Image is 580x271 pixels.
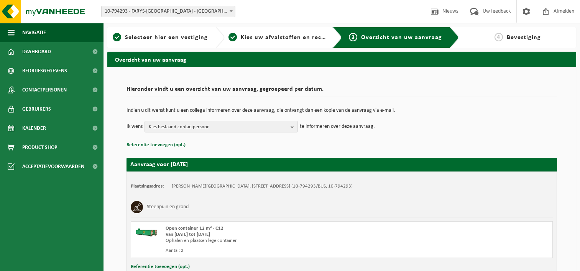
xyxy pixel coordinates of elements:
span: Bevestiging [507,34,541,41]
h2: Hieronder vindt u een overzicht van uw aanvraag, gegroepeerd per datum. [127,86,557,96]
span: Bedrijfsgegevens [22,61,67,80]
td: [PERSON_NAME][GEOGRAPHIC_DATA], [STREET_ADDRESS] (10-794293/BUS, 10-794293) [172,183,353,189]
a: 1Selecteer hier een vestiging [111,33,209,42]
span: Acceptatievoorwaarden [22,157,84,176]
p: Indien u dit wenst kunt u een collega informeren over deze aanvraag, die ontvangt dan een kopie v... [127,108,557,113]
p: te informeren over deze aanvraag. [300,121,375,132]
img: HK-XC-12-GN-00.png [135,225,158,237]
span: 4 [495,33,503,41]
span: Open container 12 m³ - C12 [166,226,223,231]
strong: Plaatsingsadres: [131,184,164,189]
p: Ik wens [127,121,143,132]
h3: Steenpuin en grond [147,201,189,213]
h2: Overzicht van uw aanvraag [107,52,576,67]
span: Dashboard [22,42,51,61]
span: 3 [349,33,357,41]
span: 10-794293 - FARYS-ASSE - ASSE [102,6,235,17]
span: Kies bestaand contactpersoon [149,121,288,133]
span: 10-794293 - FARYS-ASSE - ASSE [101,6,235,17]
span: Contactpersonen [22,80,67,100]
span: Kalender [22,119,46,138]
span: 1 [113,33,121,41]
span: Overzicht van uw aanvraag [361,34,442,41]
span: Kies uw afvalstoffen en recipiënten [241,34,346,41]
a: 2Kies uw afvalstoffen en recipiënten [228,33,327,42]
button: Kies bestaand contactpersoon [145,121,298,132]
div: Aantal: 2 [166,248,373,254]
button: Referentie toevoegen (opt.) [127,140,186,150]
strong: Van [DATE] tot [DATE] [166,232,210,237]
div: Ophalen en plaatsen lege container [166,238,373,244]
span: 2 [228,33,237,41]
span: Selecteer hier een vestiging [125,34,208,41]
strong: Aanvraag voor [DATE] [130,162,188,168]
span: Navigatie [22,23,46,42]
span: Gebruikers [22,100,51,119]
span: Product Shop [22,138,57,157]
